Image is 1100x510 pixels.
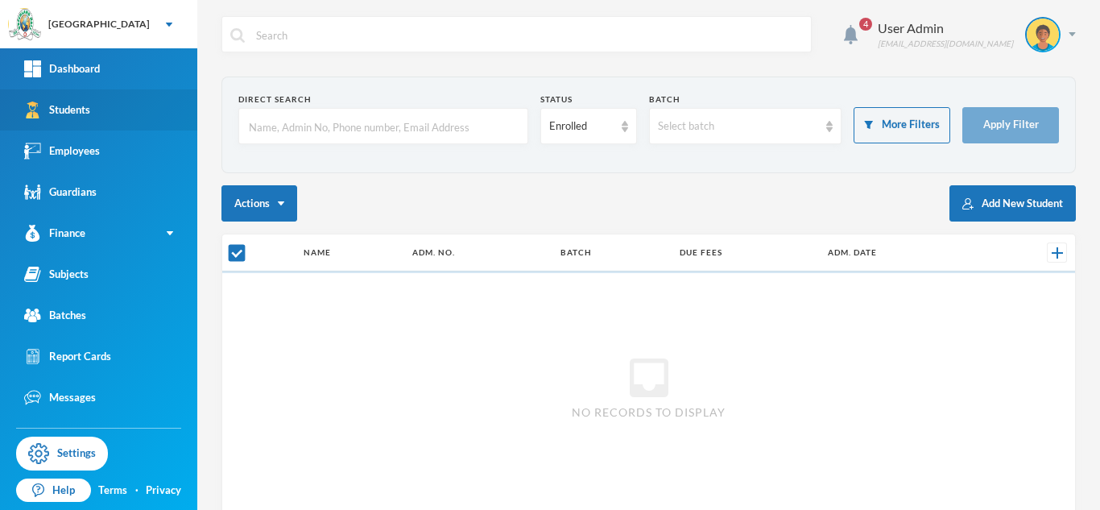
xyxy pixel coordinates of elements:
img: + [1052,247,1063,259]
div: Students [24,102,90,118]
div: Direct Search [238,93,528,106]
a: Settings [16,437,108,471]
div: Employees [24,143,100,160]
a: Help [16,479,91,503]
div: Finance [24,225,85,242]
div: Guardians [24,184,97,201]
button: More Filters [854,107,950,143]
div: · [135,483,139,499]
div: Select batch [658,118,819,135]
input: Search [254,17,803,53]
input: Name, Admin No, Phone number, Email Address [247,109,519,145]
th: Adm. No. [404,234,552,272]
div: Status [540,93,637,106]
div: Enrolled [549,118,614,135]
div: [GEOGRAPHIC_DATA] [48,17,150,31]
th: Name [296,234,405,272]
span: No records to display [572,404,726,421]
th: Batch [552,234,672,272]
i: inbox [623,352,675,404]
div: Subjects [24,266,89,283]
a: Terms [98,483,127,499]
button: Add New Student [949,185,1076,222]
div: Dashboard [24,60,100,77]
div: Batches [24,307,86,324]
div: User Admin [878,19,1013,38]
th: Adm. Date [820,234,984,272]
div: Messages [24,389,96,406]
button: Apply Filter [962,107,1059,143]
div: Batch [649,93,842,106]
a: Privacy [146,483,181,499]
th: Due Fees [672,234,820,272]
button: Actions [221,185,297,222]
img: search [230,28,245,43]
div: [EMAIL_ADDRESS][DOMAIN_NAME] [878,38,1013,50]
div: Report Cards [24,348,111,365]
span: 4 [859,18,872,31]
img: logo [9,9,41,41]
img: STUDENT [1027,19,1059,51]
